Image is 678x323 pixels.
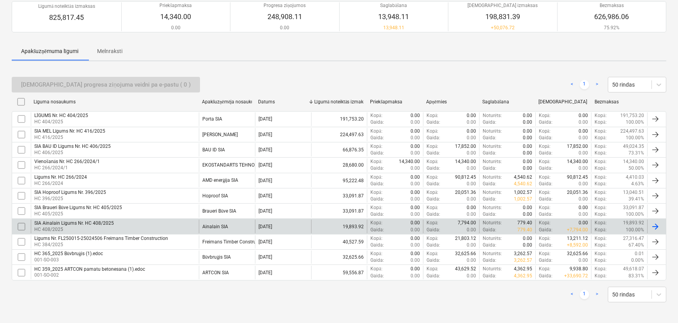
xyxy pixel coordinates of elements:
[623,266,644,272] p: 49,618.07
[628,242,644,248] p: 67.40%
[411,220,420,226] p: 0.00
[411,227,420,233] p: 0.00
[570,266,588,272] p: 9,938.80
[370,266,382,272] p: Kopā :
[595,211,606,218] p: Kopā :
[539,196,552,202] p: Gaida :
[483,250,502,257] p: Noturēts :
[427,181,440,187] p: Gaida :
[258,254,272,260] div: [DATE]
[567,242,588,248] p: + 8,592.00
[411,273,420,279] p: 0.00
[427,235,438,242] p: Kopā :
[483,211,496,218] p: Gaida :
[483,150,496,156] p: Gaida :
[258,239,272,245] div: [DATE]
[370,158,382,165] p: Kopā :
[34,190,106,195] div: SIA Hoproof Līgums Nr. 396/2025
[455,158,476,165] p: 14,340.00
[202,254,231,260] div: Būvbruģis SIA
[370,227,384,233] p: Gaida :
[370,99,420,105] div: Priekšapmaksa
[370,135,384,141] p: Gaida :
[34,149,111,156] p: HC 406/2025
[517,227,532,233] p: 779.40
[455,235,476,242] p: 21,803.12
[579,211,588,218] p: 0.00
[628,165,644,172] p: 50.00%
[539,158,551,165] p: Kopā :
[623,220,644,226] p: 19,893.92
[411,235,420,242] p: 0.00
[455,189,476,196] p: 20,051.36
[523,119,532,126] p: 0.00
[595,150,606,156] p: Kopā :
[34,134,105,141] p: HC 416/2025
[34,159,100,165] div: Vienošanās Nr. HC 266/2024/1
[370,189,382,196] p: Kopā :
[635,250,644,257] p: 0.01
[482,99,532,105] div: Saglabāšana
[567,143,588,150] p: 17,852.00
[370,235,382,242] p: Kopā :
[523,165,532,172] p: 0.00
[264,12,306,21] p: 248,908.11
[34,144,111,149] div: SIA BAU ID Līgums Nr. HC 406/2025
[539,220,551,226] p: Kopā :
[427,112,438,119] p: Kopā :
[427,174,438,181] p: Kopā :
[467,242,476,248] p: 0.00
[202,177,238,183] div: AMD enerģija SIA
[483,196,496,202] p: Gaida :
[523,135,532,141] p: 0.00
[579,119,588,126] p: 0.00
[623,204,644,211] p: 33,091.87
[258,224,272,229] div: [DATE]
[623,189,644,196] p: 13,040.51
[523,150,532,156] p: 0.00
[579,181,588,187] p: 0.00
[517,220,532,226] p: 779.40
[595,181,606,187] p: Kopā :
[34,226,114,233] p: HC 408/2025
[580,80,589,89] a: Page 1 is your current page
[311,189,367,202] div: 33,091.87
[311,235,367,248] div: 40,527.59
[427,266,438,272] p: Kopā :
[411,266,420,272] p: 0.00
[595,165,606,172] p: Kopā :
[378,25,409,31] p: 13,948.11
[427,196,440,202] p: Gaida :
[467,25,538,31] p: + 50,076.72
[620,128,644,135] p: 224,497.63
[427,128,438,135] p: Kopā :
[34,174,87,180] div: Līgums Nr. HC 266/2024
[427,150,440,156] p: Gaida :
[258,178,272,183] div: [DATE]
[399,158,420,165] p: 14,340.00
[370,143,382,150] p: Kopā :
[427,135,440,141] p: Gaida :
[34,195,106,202] p: HC 396/2025
[483,257,496,264] p: Gaida :
[258,193,272,199] div: [DATE]
[514,257,532,264] p: 3,262.57
[467,257,476,264] p: 0.00
[483,189,502,196] p: Noturēts :
[567,80,577,89] a: Previous page
[514,266,532,272] p: 4,362.95
[455,250,476,257] p: 32,625.66
[370,112,382,119] p: Kopā :
[595,158,606,165] p: Kopā :
[567,235,588,242] p: 13,211.12
[258,132,272,137] div: [DATE]
[483,143,502,150] p: Noturēts :
[579,150,588,156] p: 0.00
[523,204,532,211] p: 0.00
[579,128,588,135] p: 0.00
[264,2,306,9] p: Progresa ziņojumos
[34,211,122,217] p: HC 405/2025
[411,189,420,196] p: 0.00
[623,235,644,242] p: 27,316.47
[258,162,272,168] div: [DATE]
